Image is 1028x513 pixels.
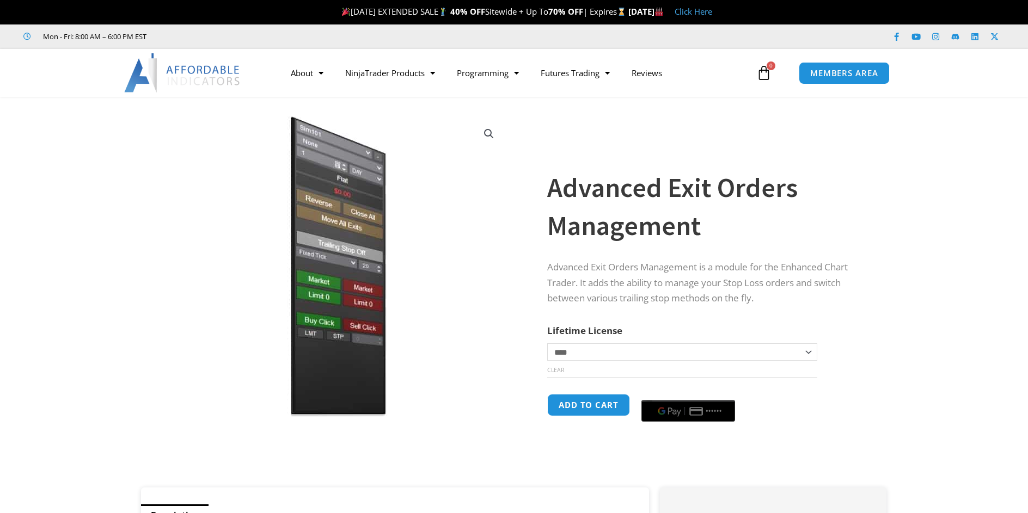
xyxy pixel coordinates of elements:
span: [DATE] EXTENDED SALE Sitewide + Up To | Expires [339,6,628,17]
a: About [280,60,334,85]
a: Futures Trading [530,60,621,85]
img: ⌛ [617,8,626,16]
p: Advanced Exit Orders Management is a module for the Enhanced Chart Trader. It adds the ability to... [547,259,865,307]
text: •••••• [706,407,722,415]
a: MEMBERS AREA [799,62,890,84]
span: MEMBERS AREA [810,69,878,77]
a: Reviews [621,60,673,85]
label: Lifetime License [547,324,622,337]
a: Click Here [675,6,712,17]
strong: [DATE] [628,6,664,17]
strong: 70% OFF [548,6,583,17]
span: Mon - Fri: 8:00 AM – 6:00 PM EST [40,30,146,43]
button: Add to cart [547,394,630,416]
img: LogoAI | Affordable Indicators – NinjaTrader [124,53,241,92]
iframe: Customer reviews powered by Trustpilot [162,31,325,42]
h1: Advanced Exit Orders Management [547,169,865,245]
a: NinjaTrader Products [334,60,446,85]
img: 🎉 [342,8,350,16]
strong: 40% OFF [450,6,485,17]
a: Clear options [547,366,564,374]
img: 🏌️‍♂️ [439,8,447,16]
a: View full-screen image gallery [479,124,499,144]
img: AdvancedStopLossMgmt [157,116,507,417]
nav: Menu [280,60,754,85]
img: 🏭 [655,8,663,16]
span: 0 [767,61,775,70]
button: Buy with GPay [641,400,735,422]
a: Programming [446,60,530,85]
iframe: Secure payment input frame [639,392,737,393]
a: 0 [740,57,788,89]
